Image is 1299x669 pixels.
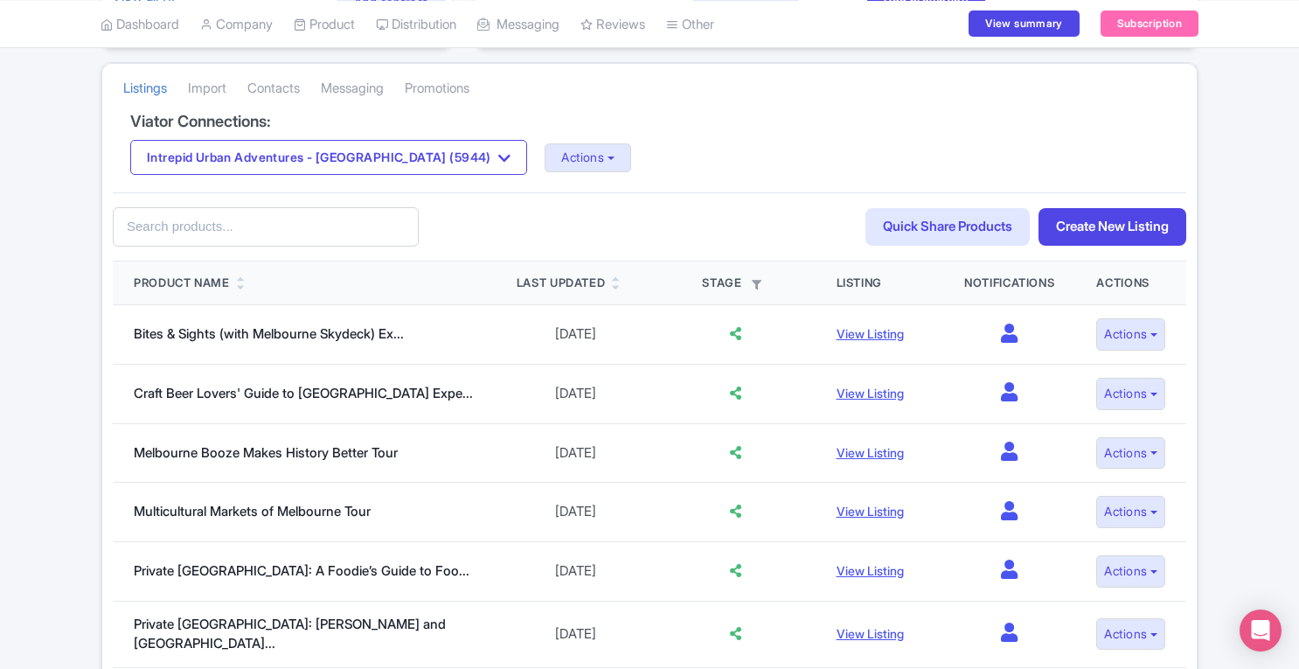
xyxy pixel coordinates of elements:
[1096,618,1165,651] button: Actions
[130,140,527,175] button: Intrepid Urban Adventures - [GEOGRAPHIC_DATA] (5944)
[496,423,656,483] td: [DATE]
[1096,318,1165,351] button: Actions
[1096,496,1165,528] button: Actions
[134,444,398,461] a: Melbourne Booze Makes History Better Tour
[837,326,904,341] a: View Listing
[677,275,795,292] div: Stage
[123,65,167,113] a: Listings
[1096,437,1165,470] button: Actions
[943,261,1075,305] th: Notifications
[496,483,656,542] td: [DATE]
[496,601,656,667] td: [DATE]
[969,10,1079,37] a: View summary
[1101,10,1198,37] a: Subscription
[1075,261,1186,305] th: Actions
[545,143,631,172] button: Actions
[496,305,656,365] td: [DATE]
[113,207,419,247] input: Search products...
[1240,610,1282,652] div: Open Intercom Messenger
[1096,378,1165,410] button: Actions
[517,275,606,292] div: Last Updated
[134,275,230,292] div: Product Name
[130,113,1169,130] h4: Viator Connections:
[865,208,1030,246] a: Quick Share Products
[405,65,469,113] a: Promotions
[134,325,404,342] a: Bites & Sights (with Melbourne Skydeck) Ex...
[134,616,446,652] a: Private [GEOGRAPHIC_DATA]: [PERSON_NAME] and [GEOGRAPHIC_DATA]...
[837,563,904,578] a: View Listing
[247,65,300,113] a: Contacts
[837,445,904,460] a: View Listing
[134,385,473,401] a: Craft Beer Lovers' Guide to [GEOGRAPHIC_DATA] Expe...
[837,626,904,641] a: View Listing
[134,503,371,519] a: Multicultural Markets of Melbourne Tour
[837,386,904,401] a: View Listing
[321,65,384,113] a: Messaging
[1096,555,1165,588] button: Actions
[752,280,761,289] i: Filter by stage
[188,65,226,113] a: Import
[496,541,656,601] td: [DATE]
[837,504,904,519] a: View Listing
[816,261,943,305] th: Listing
[1039,208,1186,246] a: Create New Listing
[134,562,469,579] a: Private [GEOGRAPHIC_DATA]: A Foodie’s Guide to Foo...
[496,364,656,423] td: [DATE]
